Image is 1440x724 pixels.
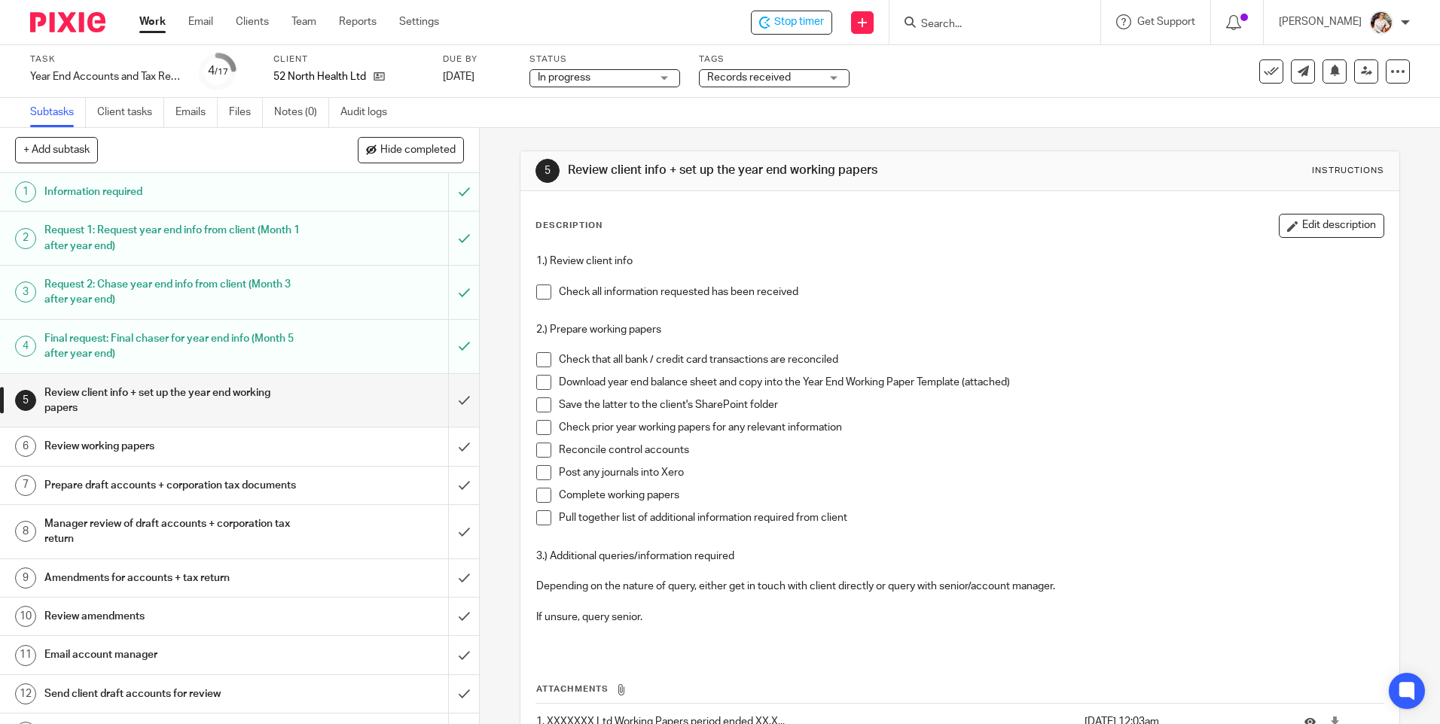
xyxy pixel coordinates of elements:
[44,219,304,257] h1: Request 1: Request year end info from client (Month 1 after year end)
[273,53,424,65] label: Client
[443,71,474,82] span: [DATE]
[1137,17,1195,27] span: Get Support
[44,382,304,420] h1: Review client info + set up the year end working papers
[15,606,36,627] div: 10
[399,14,439,29] a: Settings
[15,521,36,542] div: 8
[559,397,1383,412] p: Save the latter to the client's SharePoint folder
[559,284,1383,300] p: Check all information requested has been received
[15,645,36,666] div: 11
[529,53,680,65] label: Status
[215,68,228,76] small: /17
[1312,165,1384,177] div: Instructions
[175,98,218,127] a: Emails
[535,159,560,183] div: 5
[1279,14,1362,29] p: [PERSON_NAME]
[273,69,366,84] p: 52 North Health Ltd
[139,14,166,29] a: Work
[536,685,609,693] span: Attachments
[536,564,1383,595] p: Depending on the nature of query, either get in touch with client directly or query with senior/a...
[30,69,181,84] div: Year End Accounts and Tax Return
[44,474,304,497] h1: Prepare draft accounts + corporation tax documents
[97,98,164,127] a: Client tasks
[15,281,36,303] div: 3
[559,443,1383,458] p: Reconcile control accounts
[15,228,36,249] div: 2
[44,181,304,203] h1: Information required
[559,510,1383,525] p: Pull together list of additional information required from client
[30,98,86,127] a: Subtasks
[291,14,316,29] a: Team
[559,488,1383,503] p: Complete working papers
[559,420,1383,435] p: Check prior year working papers for any relevant information
[380,144,456,157] span: Hide completed
[443,53,511,65] label: Due by
[274,98,329,127] a: Notes (0)
[44,683,304,705] h1: Send client draft accounts for review
[920,18,1055,32] input: Search
[559,352,1383,367] p: Check that all bank / credit card transactions are reconciled
[208,62,228,80] div: 4
[358,137,464,163] button: Hide completed
[15,336,36,357] div: 4
[15,436,36,457] div: 6
[44,435,304,458] h1: Review working papers
[707,72,791,83] span: Records received
[229,98,263,127] a: Files
[568,163,992,178] h1: Review client info + set up the year end working papers
[559,375,1383,390] p: Download year end balance sheet and copy into the Year End Working Paper Template (attached)
[44,327,304,366] h1: Final request: Final chaser for year end info (Month 5 after year end)
[536,549,1383,564] p: 3.) Additional queries/information required
[559,465,1383,480] p: Post any journals into Xero
[538,72,590,83] span: In progress
[44,513,304,551] h1: Manager review of draft accounts + corporation tax return
[44,567,304,589] h1: Amendments for accounts + tax return
[536,254,1383,269] p: 1.) Review client info
[15,475,36,496] div: 7
[15,390,36,411] div: 5
[15,683,36,704] div: 12
[774,14,824,30] span: Stop timer
[188,14,213,29] a: Email
[15,567,36,589] div: 9
[236,14,269,29] a: Clients
[30,53,181,65] label: Task
[15,137,98,163] button: + Add subtask
[339,14,377,29] a: Reports
[1279,214,1384,238] button: Edit description
[1369,11,1393,35] img: Kayleigh%20Henson.jpeg
[699,53,850,65] label: Tags
[340,98,398,127] a: Audit logs
[536,322,1383,337] p: 2.) Prepare working papers
[535,220,603,232] p: Description
[536,594,1383,625] p: If unsure, query senior.
[30,12,105,32] img: Pixie
[751,11,832,35] div: 52 North Health Ltd - Year End Accounts and Tax Return
[44,605,304,628] h1: Review amendments
[44,643,304,666] h1: Email account manager
[15,181,36,202] div: 1
[44,273,304,312] h1: Request 2: Chase year end info from client (Month 3 after year end)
